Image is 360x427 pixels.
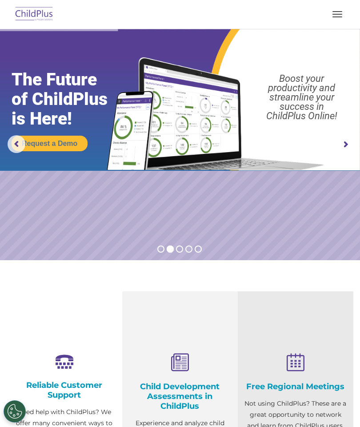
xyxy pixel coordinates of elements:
[13,380,116,400] h4: Reliable Customer Support
[129,382,231,411] h4: Child Development Assessments in ChildPlus
[12,70,127,129] rs-layer: The Future of ChildPlus is Here!
[248,74,355,121] rs-layer: Boost your productivity and streamline your success in ChildPlus Online!
[13,4,55,25] img: ChildPlus by Procare Solutions
[4,400,26,423] button: Cookies Settings
[12,136,88,151] a: Request a Demo
[244,382,347,391] h4: Free Regional Meetings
